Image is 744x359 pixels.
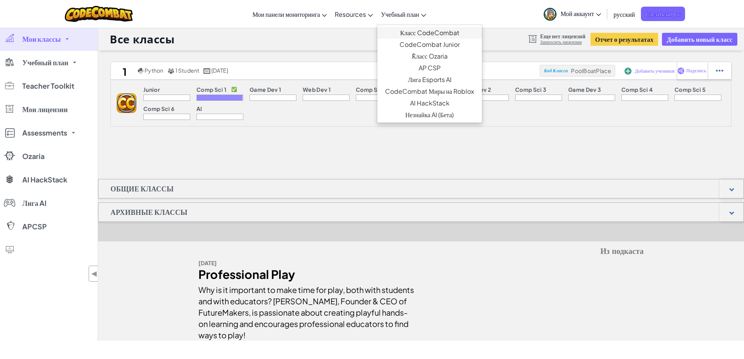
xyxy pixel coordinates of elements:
[560,9,601,18] span: Мой аккаунт
[377,27,482,39] a: Класс CodeCombat
[377,4,430,25] a: Учебный план
[614,10,635,18] span: русский
[252,10,320,18] span: Мои панели мониторинга
[98,179,186,198] h1: Общие классы
[377,39,482,50] a: CodeCombat Junior
[175,67,200,74] span: 1 Student
[331,4,377,25] a: Resources
[568,86,601,93] p: Game Dev 3
[540,39,585,45] a: Запросить лицензии
[111,65,540,77] a: 1 Python 1 Student [DATE]
[117,93,136,113] img: logo
[674,86,706,93] p: Comp Sci 5
[22,129,67,136] span: Assessments
[377,109,482,121] a: Незнайка AI (Бета)
[196,86,227,93] p: Comp Sci 1
[377,86,482,97] a: CodeCombat Миры на Roblox
[303,86,331,93] p: Web Dev 1
[677,67,685,74] img: IconShare_Purple.svg
[198,257,415,269] div: [DATE]
[635,69,674,73] span: Добавить учеников
[641,7,685,21] a: Сделать запрос
[211,67,228,74] span: [DATE]
[250,86,281,93] p: Game Dev 1
[143,86,160,93] p: Junior
[591,33,658,46] button: Отчет о результатах
[91,268,98,279] span: ◀
[22,176,67,183] span: AI HackStack
[231,86,237,93] p: ✅
[198,280,415,341] div: Why is it important to make time for play, both with students and with educators? [PERSON_NAME], ...
[110,32,175,46] h1: Все классы
[571,67,611,74] span: PoolBoatPlace
[377,74,482,86] a: Лига Esports AI
[98,202,200,222] h1: Архивные классы
[196,105,202,112] p: AI
[515,86,546,93] p: Comp Sci 3
[22,36,61,43] span: Мои классы
[356,86,387,93] p: Comp Sci 2
[198,269,415,280] div: Professional Play
[540,2,605,26] a: Мой аккаунт
[544,68,568,73] span: Код Класса
[143,105,174,112] p: Comp Sci 6
[168,68,175,74] img: MultipleUsers.png
[22,153,45,160] span: Ozaria
[662,33,737,46] button: Добавить новый класс
[138,68,144,74] img: python.png
[377,97,482,109] a: AI HackStack
[621,86,653,93] p: Comp Sci 4
[335,10,366,18] span: Resources
[540,33,585,39] span: Еще нет лицензий
[544,8,557,21] img: avatar
[686,68,706,73] span: Поделись
[377,62,482,74] a: AP CSP
[22,106,68,113] span: Мои лицензии
[716,67,723,74] img: IconStudentEllipsis.svg
[198,245,644,257] h5: Из подкаста
[624,68,632,75] img: IconAddStudents.svg
[22,200,46,207] span: Лига AI
[377,50,482,62] a: ٌКласс Ozaria
[22,82,74,89] span: Teacher Toolkit
[610,4,639,25] a: русский
[22,59,68,66] span: Учебный план
[65,6,133,22] img: CodeCombat logo
[111,65,136,77] h2: 1
[203,68,211,74] img: calendar.svg
[145,67,163,74] span: Python
[381,10,419,18] span: Учебный план
[248,4,331,25] a: Мои панели мониторинга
